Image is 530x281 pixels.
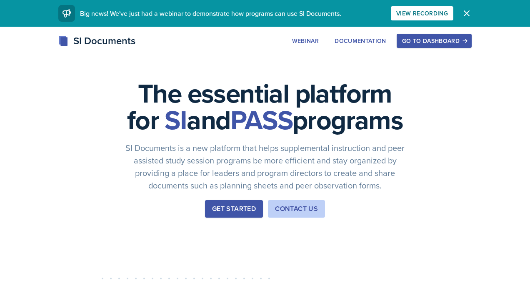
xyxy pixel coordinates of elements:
[396,10,448,17] div: View Recording
[292,38,319,44] div: Webinar
[212,204,256,214] div: Get Started
[397,34,472,48] button: Go to Dashboard
[58,33,135,48] div: SI Documents
[329,34,392,48] button: Documentation
[391,6,453,20] button: View Recording
[275,204,318,214] div: Contact Us
[287,34,324,48] button: Webinar
[205,200,263,218] button: Get Started
[268,200,325,218] button: Contact Us
[335,38,386,44] div: Documentation
[80,9,341,18] span: Big news! We've just had a webinar to demonstrate how programs can use SI Documents.
[402,38,466,44] div: Go to Dashboard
